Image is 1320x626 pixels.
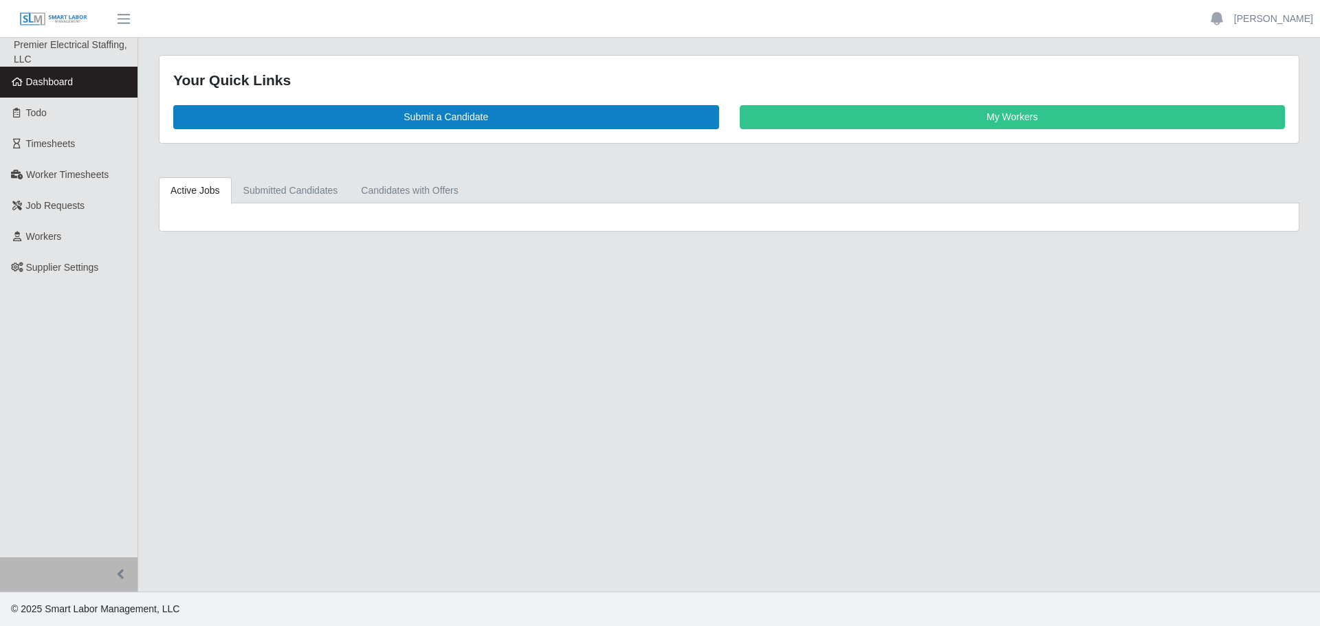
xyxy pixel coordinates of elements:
span: Job Requests [26,200,85,211]
a: Candidates with Offers [349,177,470,204]
span: Premier Electrical Staffing, LLC [14,39,127,65]
span: Workers [26,231,62,242]
span: Supplier Settings [26,262,99,273]
a: Submitted Candidates [232,177,350,204]
a: My Workers [740,105,1286,129]
a: Submit a Candidate [173,105,719,129]
img: SLM Logo [19,12,88,27]
a: Active Jobs [159,177,232,204]
span: Dashboard [26,76,74,87]
span: Todo [26,107,47,118]
div: Your Quick Links [173,69,1285,91]
span: Worker Timesheets [26,169,109,180]
span: © 2025 Smart Labor Management, LLC [11,603,179,614]
a: [PERSON_NAME] [1234,12,1313,26]
span: Timesheets [26,138,76,149]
